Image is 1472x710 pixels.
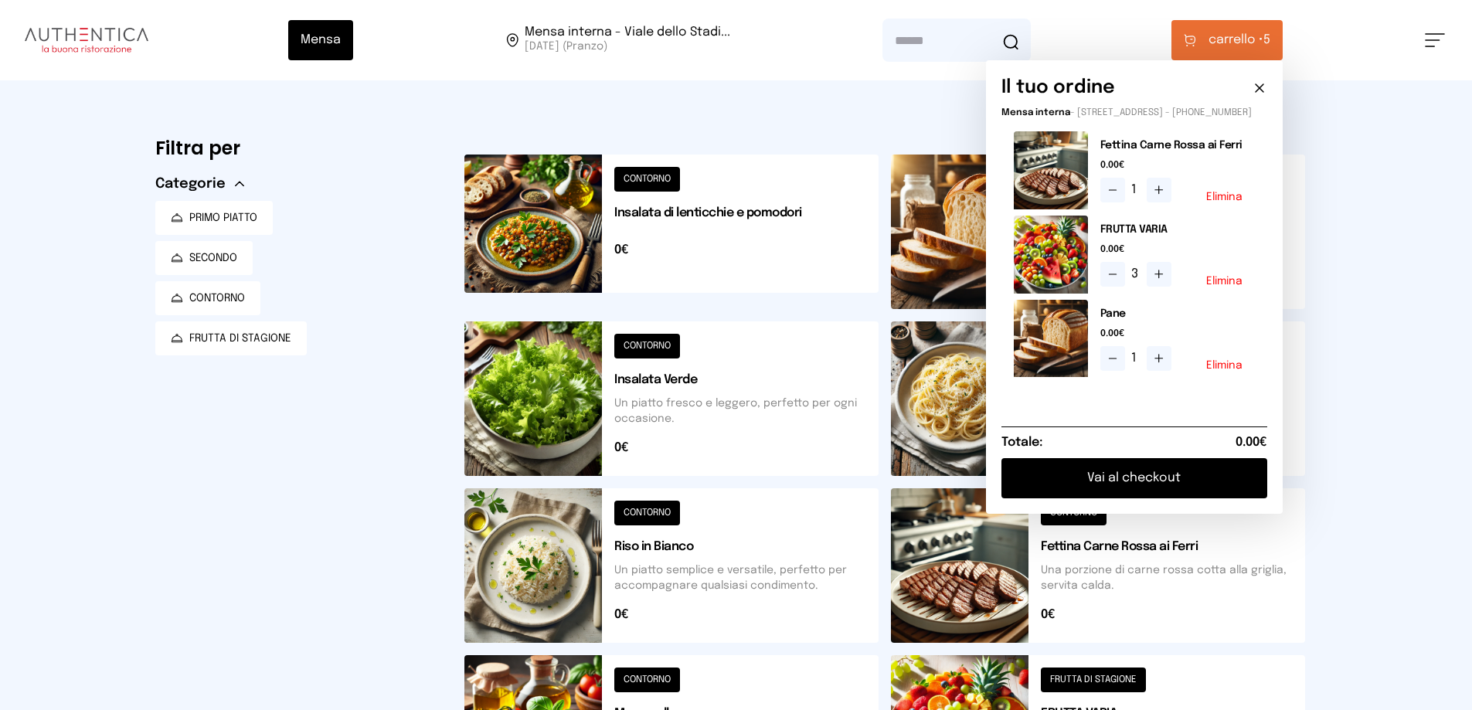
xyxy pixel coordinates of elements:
span: CONTORNO [189,290,245,306]
span: Categorie [155,173,226,195]
button: Elimina [1206,276,1243,287]
img: media [1014,216,1088,294]
h6: Filtra per [155,136,440,161]
span: carrello • [1209,31,1263,49]
button: Vai al checkout [1001,458,1267,498]
h2: Pane [1100,306,1255,321]
h6: Il tuo ordine [1001,76,1115,100]
h2: FRUTTA VARIA [1100,222,1255,237]
span: [DATE] (Pranzo) [525,39,730,54]
span: Mensa interna [1001,108,1070,117]
span: 1 [1131,349,1141,368]
button: Categorie [155,173,244,195]
span: PRIMO PIATTO [189,210,257,226]
button: carrello •5 [1171,20,1283,60]
span: 5 [1209,31,1270,49]
img: media [1014,131,1088,209]
button: PRIMO PIATTO [155,201,273,235]
h6: Totale: [1001,433,1042,452]
img: media [1014,300,1088,378]
button: Mensa [288,20,353,60]
span: 0.00€ [1100,328,1255,340]
button: CONTORNO [155,281,260,315]
button: Elimina [1206,192,1243,202]
span: FRUTTA DI STAGIONE [189,331,291,346]
button: SECONDO [155,241,253,275]
p: - [STREET_ADDRESS] - [PHONE_NUMBER] [1001,107,1267,119]
span: Viale dello Stadio, 77, 05100 Terni TR, Italia [525,26,730,54]
span: 0.00€ [1100,243,1255,256]
span: SECONDO [189,250,237,266]
img: logo.8f33a47.png [25,28,148,53]
span: 1 [1131,181,1141,199]
h2: Fettina Carne Rossa ai Ferri [1100,138,1255,153]
button: FRUTTA DI STAGIONE [155,321,307,355]
span: 0.00€ [1236,433,1267,452]
button: Elimina [1206,360,1243,371]
span: 3 [1131,265,1141,284]
span: 0.00€ [1100,159,1255,172]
